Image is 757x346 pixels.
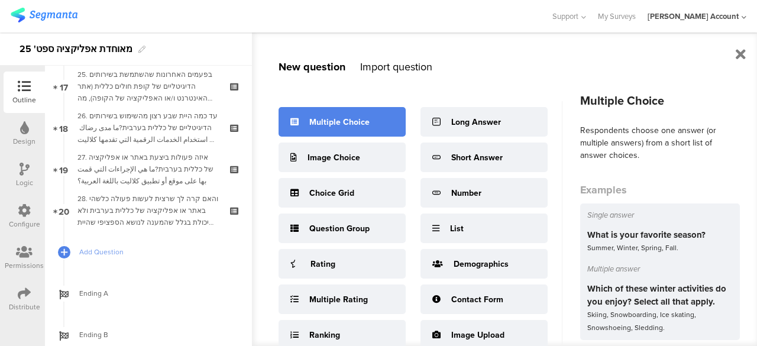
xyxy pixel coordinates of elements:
[587,228,733,241] div: What is your favorite season?
[59,121,68,134] span: 18
[77,110,219,145] div: 26. עד כמה היית שבע רצון מהשימוש בשירותים הדיגיטליים של כללית בערבית?ما مدى رضاك ​​عن استخدام الخ...
[310,258,335,270] div: Rating
[309,222,370,235] div: Question Group
[13,136,35,147] div: Design
[360,59,432,75] div: Import question
[454,258,509,270] div: Demographics
[12,95,36,105] div: Outline
[309,329,340,341] div: Ranking
[451,116,501,128] div: Long Answer
[9,219,40,229] div: Configure
[451,151,503,164] div: Short Answer
[48,107,249,148] a: 18 26. עד כמה היית שבע רצון מהשימוש בשירותים הדיגיטליים של כללית בערבית?ما مدى رضاك ​​عن استخدام ...
[79,329,231,341] span: Ending B
[79,246,231,258] span: Add Question
[309,187,354,199] div: Choice Grid
[48,148,249,190] a: 19 27. איזה פעולות ביצעת באתר או אפליקציה של כללית בערבית?ما هي الإجراءات التي قمت بها على موقع أ...
[48,190,249,231] a: 20 28. והאם קרה לך שרצית לעשות פעולה כלשהי באתר או אפליקציה של כללית בערבית ולא יכולת בגלל שהמענה...
[48,273,249,314] a: Ending A
[552,11,578,22] span: Support
[309,116,370,128] div: Multiple Choice
[60,80,68,93] span: 17
[20,40,132,59] div: מאוחדת אפליקציה ספט' 25
[451,329,504,341] div: Image Upload
[279,59,345,75] div: New question
[309,293,368,306] div: Multiple Rating
[451,293,503,306] div: Contact Form
[48,66,249,107] a: 17 25. בפעמים האחרונות שהשתמשת בשירותים הדיגיטליים של קופת חולים כללית (אתר האינטרנט ו/או האפליקצ...
[450,222,464,235] div: List
[648,11,739,22] div: [PERSON_NAME] Account
[587,263,733,274] div: Multiple answer
[9,302,40,312] div: Distribute
[16,177,33,188] div: Logic
[587,209,733,221] div: Single answer
[580,92,740,109] div: Multiple Choice
[451,187,481,199] div: Number
[587,308,733,334] div: Skiing, Snowboarding, Ice skating, Snowshoeing, Sledding.
[77,69,219,104] div: 25. בפעמים האחרונות שהשתמשת בשירותים הדיגיטליים של קופת חולים כללית (אתר האינטרנט ו/או האפליקציה ...
[580,124,740,161] div: Respondents choose one answer (or multiple answers) from a short list of answer choices.
[11,8,77,22] img: segmanta logo
[580,182,740,198] div: Examples
[77,151,219,187] div: 27. איזה פעולות ביצעת באתר או אפליקציה של כללית בערבית?ما هي الإجراءات التي قمت بها على موقع أو ت...
[77,193,219,228] div: 28. והאם קרה לך שרצית לעשות פעולה כלשהי באתר או אפליקציה של כללית בערבית ולא יכולת בגלל שהמענה לנ...
[79,287,231,299] span: Ending A
[59,204,69,217] span: 20
[5,260,44,271] div: Permissions
[587,241,733,254] div: Summer, Winter, Spring, Fall.
[308,151,360,164] div: Image Choice
[587,282,733,308] div: Which of these winter activities do you enjoy? Select all that apply.
[59,163,68,176] span: 19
